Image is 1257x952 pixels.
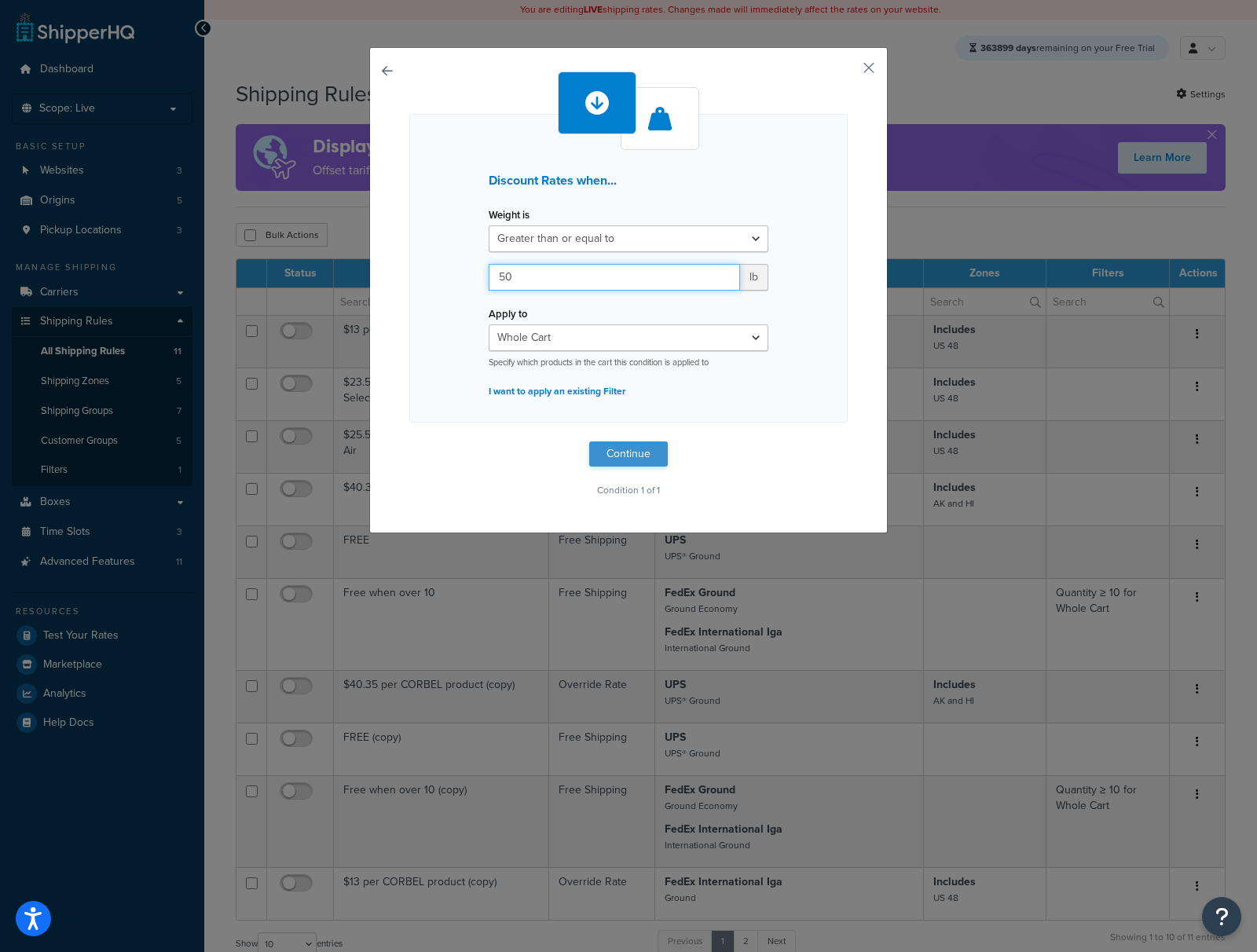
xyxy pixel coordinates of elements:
p: I want to apply an existing Filter [489,380,768,402]
span: lb [740,264,768,291]
p: Specify which products in the cart this condition is applied to [489,357,768,368]
p: Condition 1 of 1 [409,479,848,501]
button: Open Resource Center [1202,897,1241,936]
button: Continue [589,441,668,467]
label: Apply to [489,308,527,320]
h3: Discount Rates when... [489,174,768,188]
label: Weight is [489,209,530,221]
